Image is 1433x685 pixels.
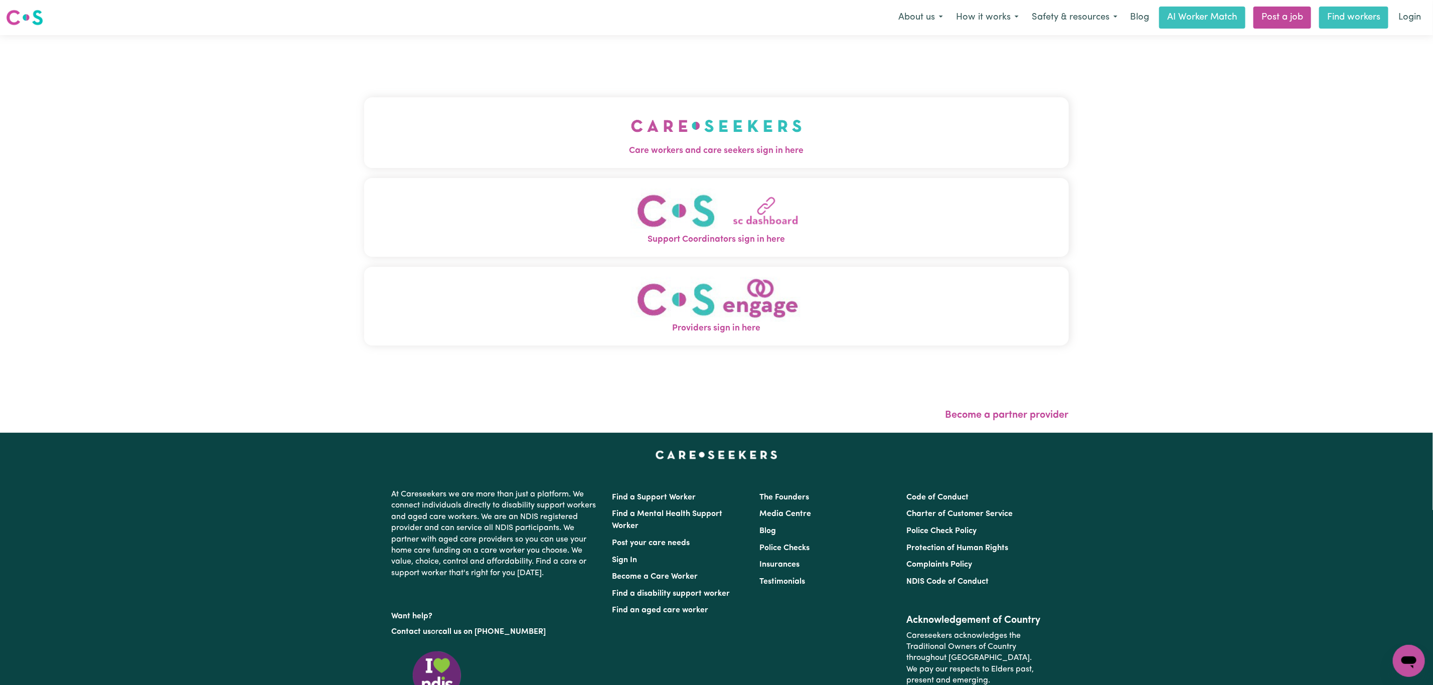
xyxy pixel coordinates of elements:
h2: Acknowledgement of Country [906,614,1041,626]
a: Find a Mental Health Support Worker [612,510,723,530]
a: Careseekers logo [6,6,43,29]
a: Contact us [392,628,431,636]
a: Charter of Customer Service [906,510,1013,518]
a: Sign In [612,556,638,564]
a: Find a Support Worker [612,493,696,501]
a: Testimonials [759,578,805,586]
span: Providers sign in here [364,322,1069,335]
a: Become a Care Worker [612,573,698,581]
a: The Founders [759,493,809,501]
a: Login [1392,7,1427,29]
a: Police Check Policy [906,527,977,535]
a: Blog [759,527,776,535]
a: Find an aged care worker [612,606,709,614]
a: Post a job [1253,7,1311,29]
p: or [392,622,600,641]
a: Complaints Policy [906,561,972,569]
a: Code of Conduct [906,493,969,501]
a: Find workers [1319,7,1388,29]
a: Police Checks [759,544,810,552]
button: Care workers and care seekers sign in here [364,97,1069,167]
button: About us [892,7,949,28]
span: Care workers and care seekers sign in here [364,144,1069,157]
a: call us on [PHONE_NUMBER] [439,628,546,636]
a: Careseekers home page [656,451,777,459]
iframe: Button to launch messaging window, conversation in progress [1393,645,1425,677]
button: Support Coordinators sign in here [364,178,1069,257]
a: Protection of Human Rights [906,544,1008,552]
p: At Careseekers we are more than just a platform. We connect individuals directly to disability su... [392,485,600,583]
button: Safety & resources [1025,7,1124,28]
a: Insurances [759,561,800,569]
a: Post your care needs [612,539,690,547]
span: Support Coordinators sign in here [364,233,1069,246]
a: Blog [1124,7,1155,29]
a: Media Centre [759,510,811,518]
button: How it works [949,7,1025,28]
a: NDIS Code of Conduct [906,578,989,586]
a: Become a partner provider [945,410,1069,420]
a: AI Worker Match [1159,7,1245,29]
p: Want help? [392,607,600,622]
img: Careseekers logo [6,9,43,27]
button: Providers sign in here [364,267,1069,346]
a: Find a disability support worker [612,590,730,598]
